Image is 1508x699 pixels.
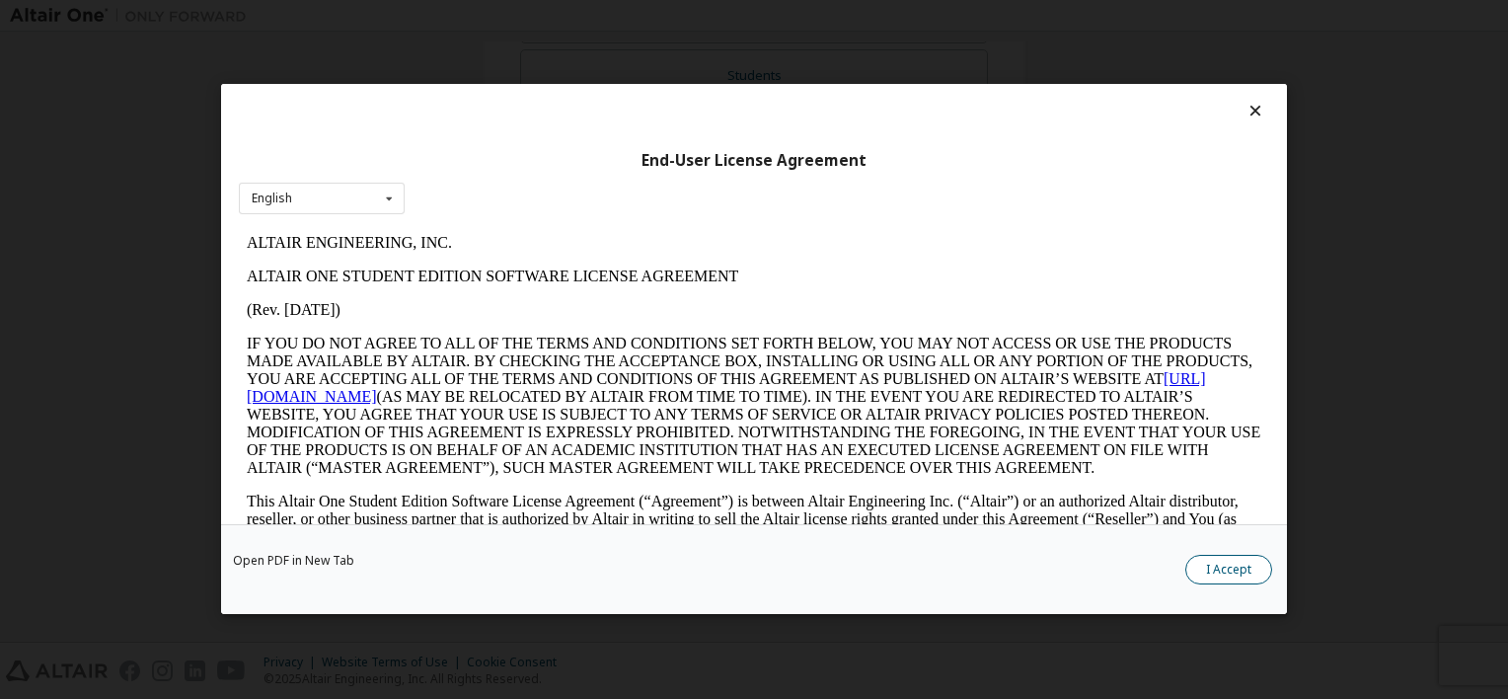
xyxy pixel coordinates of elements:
[1185,556,1272,585] button: I Accept
[252,193,292,204] div: English
[8,267,1022,338] p: This Altair One Student Edition Software License Agreement (“Agreement”) is between Altair Engine...
[239,151,1269,171] div: End-User License Agreement
[233,556,354,568] a: Open PDF in New Tab
[8,41,1022,59] p: ALTAIR ONE STUDENT EDITION SOFTWARE LICENSE AGREEMENT
[8,8,1022,26] p: ALTAIR ENGINEERING, INC.
[8,109,1022,251] p: IF YOU DO NOT AGREE TO ALL OF THE TERMS AND CONDITIONS SET FORTH BELOW, YOU MAY NOT ACCESS OR USE...
[8,144,967,179] a: [URL][DOMAIN_NAME]
[8,75,1022,93] p: (Rev. [DATE])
